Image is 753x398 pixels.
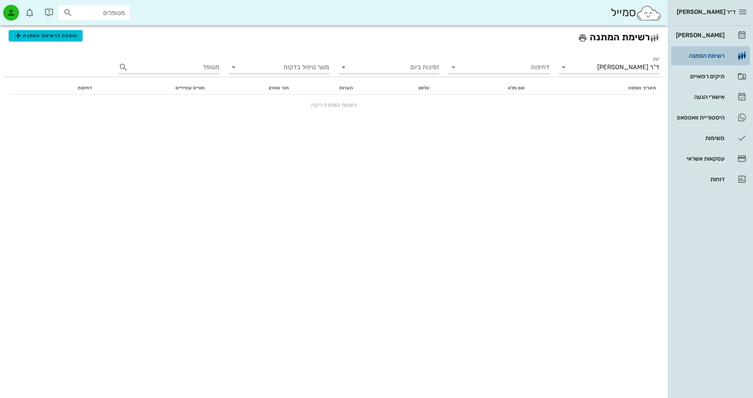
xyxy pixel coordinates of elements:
h2: רשימת המתנה [9,30,659,45]
div: עסקאות אשראי [674,155,725,162]
div: אישורי הגעה [674,94,725,100]
div: זמינות ביום [339,61,439,74]
span: ד״ר [PERSON_NAME] [677,8,736,15]
th: דחיפות [29,82,95,95]
th: שם מלא: לא ממוין. לחץ למיון לפי סדר עולה. הפעל למיון עולה. [432,82,528,95]
th: תור אחרון [208,82,292,95]
div: רשימת המתנה ריקה [12,101,656,109]
span: הערות [339,85,353,91]
a: אישורי הגעה [671,87,750,106]
span: טלפון [419,85,429,91]
a: תיקים רפואיים [671,67,750,86]
th: טלפון: לא ממוין. לחץ למיון לפי סדר עולה. הפעל למיון עולה. [356,82,432,95]
img: SmileCloud logo [636,5,662,21]
span: דחיפות [77,85,92,91]
a: [PERSON_NAME] [671,26,750,45]
th: הערות [292,82,356,95]
th: תאריך הוספה: לא ממוין. לחץ למיון לפי סדר עולה. הפעל למיון עולה. [528,82,659,95]
span: הוספה לרשימת המתנה [13,31,77,40]
th: תורים עתידיים [95,82,208,95]
div: דוחות [674,176,725,182]
span: תורים עתידיים [176,85,205,91]
label: יומן [653,56,660,62]
div: משך טיפול בדקות [229,61,329,74]
div: דחיפות [449,61,549,74]
span: תור אחרון [269,85,289,91]
div: רשימת המתנה [674,53,725,59]
div: משימות [674,135,725,141]
a: דוחות [671,170,750,189]
div: סמייל [611,4,662,21]
div: היסטוריית וואטסאפ [674,114,725,121]
button: הוספה לרשימת המתנה [9,30,83,41]
a: היסטוריית וואטסאפ [671,108,750,127]
span: תג [23,6,28,11]
a: רשימת המתנה [671,46,750,65]
span: שם מלא [508,85,525,91]
div: [PERSON_NAME] [674,32,725,38]
a: משימות [671,129,750,148]
div: תיקים רפואיים [674,73,725,80]
a: עסקאות אשראי [671,149,750,168]
span: תאריך הוספה [628,85,656,91]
